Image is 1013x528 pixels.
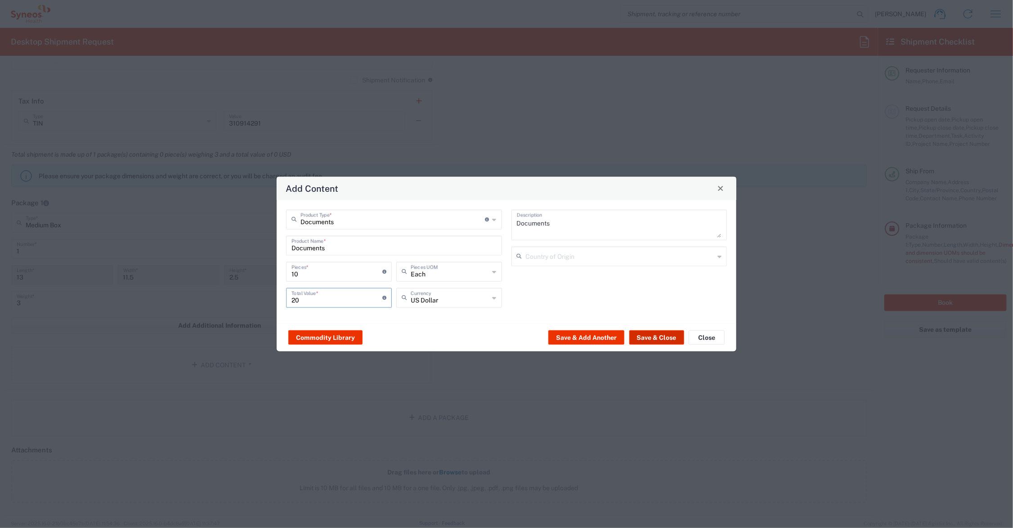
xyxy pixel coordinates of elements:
[548,330,624,345] button: Save & Add Another
[288,330,363,345] button: Commodity Library
[714,182,727,194] button: Close
[629,330,684,345] button: Save & Close
[286,182,339,195] h4: Add Content
[689,330,725,345] button: Close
